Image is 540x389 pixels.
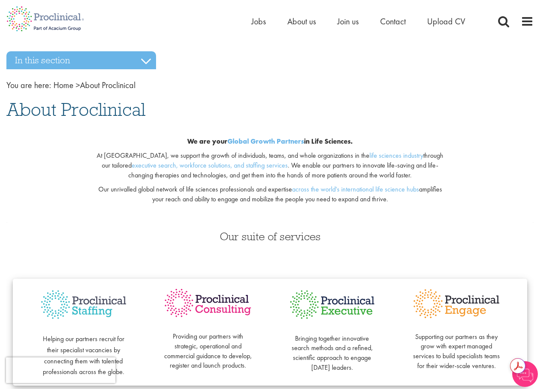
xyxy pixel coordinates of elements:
[287,287,378,322] img: Proclinical Executive
[251,16,266,27] a: Jobs
[287,324,378,373] p: Bringing together innovative search methods and a refined, scientific approach to engage [DATE] l...
[187,137,353,146] b: We are your in Life Sciences.
[337,16,359,27] a: Join us
[380,16,406,27] a: Contact
[427,16,465,27] a: Upload CV
[411,322,502,371] p: Supporting our partners as they grow with expert managed services to build specialists teams for ...
[6,98,145,121] span: About Proclinical
[76,80,80,91] span: >
[369,151,423,160] a: life sciences industry
[163,287,253,319] img: Proclinical Consulting
[43,334,124,377] span: Helping our partners recruit for their specialist vacancies by connecting them with talented prof...
[6,357,115,383] iframe: reCAPTCHA
[97,151,444,180] p: At [GEOGRAPHIC_DATA], we support the growth of individuals, teams, and whole organizations in the...
[53,80,74,91] a: breadcrumb link to Home
[6,80,51,91] span: You are here:
[411,287,502,320] img: Proclinical Engage
[163,322,253,371] p: Providing our partners with strategic, operational and commercial guidance to develop, register a...
[38,287,129,322] img: Proclinical Staffing
[287,16,316,27] a: About us
[97,185,444,204] p: Our unrivalled global network of life sciences professionals and expertise amplifies your reach a...
[227,137,304,146] a: Global Growth Partners
[512,361,538,387] img: Chatbot
[132,161,288,170] a: executive search, workforce solutions, and staffing services
[292,185,419,194] a: across the world's international life science hubs
[6,51,156,69] h3: In this section
[6,231,534,242] h3: Our suite of services
[53,80,136,91] span: About Proclinical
